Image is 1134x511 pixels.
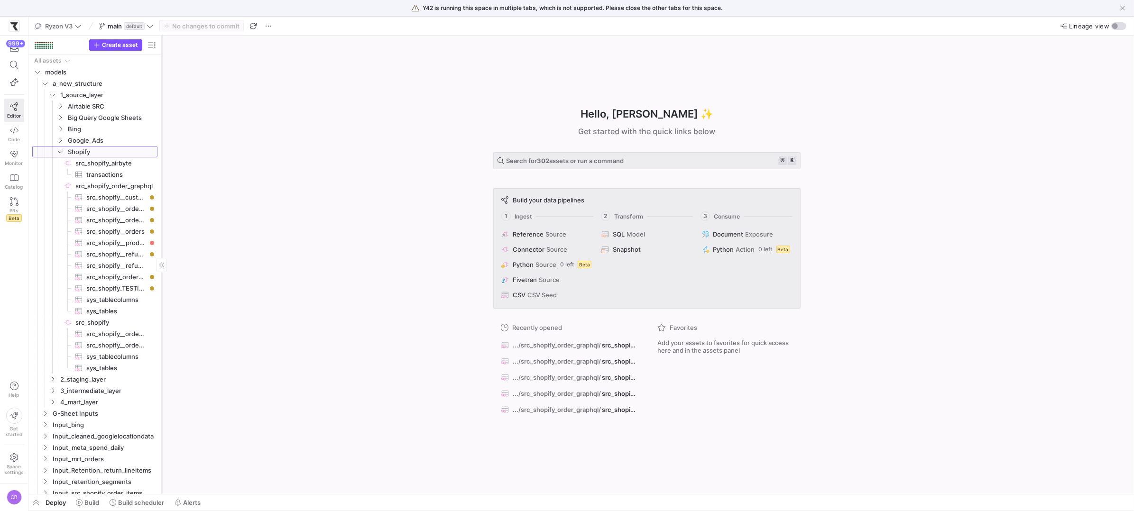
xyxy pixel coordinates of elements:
a: src_shopify__refunds​​​​​​​​​ [32,260,157,271]
button: DocumentExposure [700,228,794,240]
span: src_shopify__products​​​​​​​​​ [86,237,147,248]
span: PRs [10,208,18,213]
span: Ryzon V3 [45,22,73,30]
span: Monitor [5,160,23,166]
a: src_shopify__customers​​​​​​​​​ [32,192,157,203]
div: Press SPACE to select this row. [32,180,157,192]
span: Input_retention_segments [53,476,156,487]
div: Press SPACE to select this row. [32,226,157,237]
span: .../src_shopify_order_graphql/ [513,390,601,397]
a: Catalog [4,170,24,193]
button: .../src_shopify_order_graphql/src_shopify__order_line_item_custom_attributes [499,403,638,416]
span: sys_tablecolumns​​​​​​​​​ [86,294,147,305]
span: Lineage view [1069,22,1109,30]
span: Search for assets or run a command [506,157,624,164]
span: Beta [6,214,22,222]
a: sys_tables​​​​​​​​​ [32,362,157,374]
span: Input_bing [53,420,156,430]
span: .../src_shopify_order_graphql/ [513,374,601,381]
div: Press SPACE to select this row. [32,78,157,89]
div: Press SPACE to select this row. [32,408,157,419]
span: sys_tablecolumns​​​​​​​​​ [86,351,147,362]
span: Create asset [102,42,138,48]
span: src_shopify_airbyte​​​​​​​​ [75,158,156,169]
button: Alerts [170,494,205,511]
button: Ryzon V3 [32,20,83,32]
button: Snapshot [599,244,694,255]
span: src_shopify__refunds​​​​​​​​​ [86,260,147,271]
span: Input_mrt_orders [53,454,156,465]
span: CSV [513,291,526,299]
button: SQLModel [599,228,694,240]
div: Press SPACE to select this row. [32,100,157,112]
button: FivetranSource [499,274,594,285]
div: Press SPACE to select this row. [32,396,157,408]
span: Action [736,246,755,253]
span: sys_tables​​​​​​​​​ [86,306,147,317]
span: transactions​​​​​​​​​ [86,169,147,180]
a: src_shopify__orders​​​​​​​​​ [32,226,157,237]
div: Press SPACE to select this row. [32,476,157,487]
span: Python [513,261,534,268]
div: Press SPACE to select this row. [32,260,157,271]
div: Press SPACE to select this row. [32,192,157,203]
span: src_shopify__order_line_items [602,357,636,365]
div: Press SPACE to select this row. [32,248,157,260]
a: sys_tablecolumns​​​​​​​​​ [32,351,157,362]
span: .../src_shopify_order_graphql/ [513,406,601,413]
a: Code [4,122,24,146]
span: Catalog [5,184,23,190]
div: Press SPACE to select this row. [32,135,157,146]
div: Press SPACE to select this row. [32,271,157,283]
span: Input_cleaned_googlelocationdata [53,431,156,442]
span: Big Query Google Sheets [68,112,156,123]
div: Press SPACE to select this row. [32,237,157,248]
span: src_shopify__order_gateways​​​​​​​​​ [86,328,147,339]
span: Source [539,276,560,283]
span: 0 left [560,261,574,268]
div: Press SPACE to select this row. [32,66,157,78]
button: .../src_shopify_order_graphql/src_shopify__order_line_items [499,355,638,367]
span: Help [8,392,20,398]
button: Getstarted [4,404,24,441]
button: ReferenceSource [499,228,594,240]
div: Press SPACE to select this row. [32,169,157,180]
span: .../src_shopify_order_graphql/ [513,341,601,349]
div: Press SPACE to select this row. [32,294,157,305]
span: Favorites [670,324,697,331]
span: a_new_structure [53,78,156,89]
span: G-Sheet Inputs [53,408,156,419]
span: src_shopify__refunds [602,374,636,381]
div: Press SPACE to select this row. [32,317,157,328]
span: models [45,67,156,78]
button: 999+ [4,39,24,56]
span: sys_tables​​​​​​​​​ [86,363,147,374]
span: src_shopify__refund_line_items​​​​​​​​​ [86,249,147,260]
span: Source [535,261,556,268]
div: Press SPACE to select this row. [32,123,157,135]
h1: Hello, [PERSON_NAME] ✨ [581,106,713,122]
div: Press SPACE to select this row. [32,453,157,465]
a: src_shopify​​​​​​​​ [32,317,157,328]
button: CB [4,487,24,507]
button: PythonAction0 leftBeta [700,244,794,255]
div: Press SPACE to select this row. [32,203,157,214]
span: Editor [7,113,21,119]
div: 999+ [6,40,25,47]
a: src_shopify__refund_line_items​​​​​​​​​ [32,248,157,260]
a: Spacesettings [4,449,24,479]
a: src_shopify_order_line_items​​​​​​​​​ [32,271,157,283]
span: Input_src_shopify_order_items [53,488,156,499]
span: Add your assets to favorites for quick access here and in the assets panel [657,339,793,354]
span: 2_staging_layer [60,374,156,385]
span: Source [545,230,566,238]
a: src_shopify__order_transactions​​​​​​​​​ [32,339,157,351]
div: Press SPACE to select this row. [32,157,157,169]
span: Input_meta_spend_daily [53,442,156,453]
strong: 302 [537,157,549,164]
span: Python [713,246,734,253]
a: src_shopify__order_line_items​​​​​​​​​ [32,214,157,226]
span: Y42 is running this space in multiple tabs, which is not supported. Please close the other tabs f... [423,5,723,11]
span: Model [627,230,645,238]
a: PRsBeta [4,193,24,226]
